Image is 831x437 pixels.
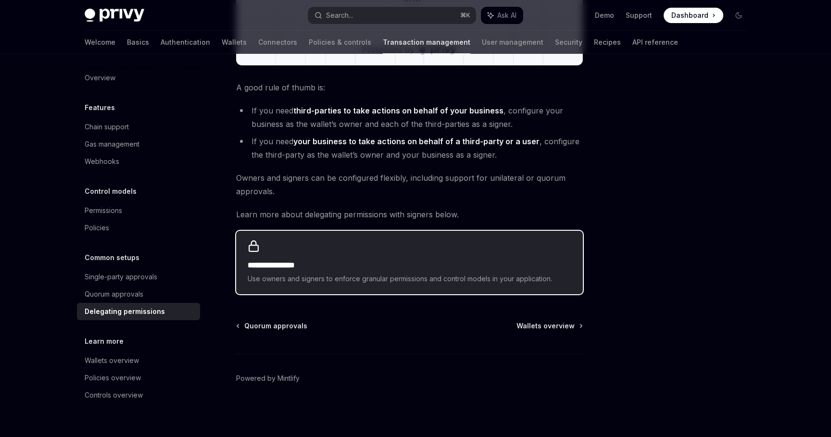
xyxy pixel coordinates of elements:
a: Demo [595,11,614,20]
div: Controls overview [85,389,143,401]
div: Quorum approvals [85,288,143,300]
div: Search... [326,10,353,21]
div: Overview [85,72,115,84]
strong: third-parties to take actions on behalf of your business [293,106,504,115]
span: Learn more about delegating permissions with signers below. [236,208,583,221]
li: If you need , configure the third-party as the wallet’s owner and your business as a signer. [236,135,583,162]
span: Quorum approvals [244,321,307,331]
a: Wallets overview [516,321,582,331]
a: Transaction management [383,31,470,54]
a: Quorum approvals [77,286,200,303]
span: Owners and signers can be configured flexibly, including support for unilateral or quorum approvals. [236,171,583,198]
a: Authentication [161,31,210,54]
a: Webhooks [77,153,200,170]
span: Use owners and signers to enforce granular permissions and control models in your application. [248,273,571,285]
div: Wallets overview [85,355,139,366]
span: Wallets overview [516,321,575,331]
a: Basics [127,31,149,54]
a: Gas management [77,136,200,153]
button: Ask AI [481,7,523,24]
button: Search...⌘K [308,7,476,24]
img: dark logo [85,9,144,22]
a: Wallets overview [77,352,200,369]
a: Connectors [258,31,297,54]
li: If you need , configure your business as the wallet’s owner and each of the third-parties as a si... [236,104,583,131]
a: Recipes [594,31,621,54]
div: Policies [85,222,109,234]
a: Controls overview [77,387,200,404]
a: Single-party approvals [77,268,200,286]
a: Quorum approvals [237,321,307,331]
div: Delegating permissions [85,306,165,317]
a: API reference [632,31,678,54]
div: Webhooks [85,156,119,167]
div: Single-party approvals [85,271,157,283]
a: **** **** **** *Use owners and signers to enforce granular permissions and control models in your... [236,231,583,294]
h5: Control models [85,186,137,197]
div: Chain support [85,121,129,133]
a: Powered by Mintlify [236,374,300,383]
a: Policies [77,219,200,237]
a: Permissions [77,202,200,219]
a: Policies overview [77,369,200,387]
a: Wallets [222,31,247,54]
div: Policies overview [85,372,141,384]
a: User management [482,31,543,54]
h5: Common setups [85,252,139,263]
a: Overview [77,69,200,87]
a: Chain support [77,118,200,136]
strong: your business to take actions on behalf of a third-party or a user [293,137,540,146]
span: ⌘ K [460,12,470,19]
div: Permissions [85,205,122,216]
a: Policies & controls [309,31,371,54]
button: Toggle dark mode [731,8,746,23]
span: Ask AI [497,11,516,20]
a: Dashboard [664,8,723,23]
a: Welcome [85,31,115,54]
h5: Features [85,102,115,113]
div: Gas management [85,138,139,150]
span: Dashboard [671,11,708,20]
a: Support [626,11,652,20]
a: Security [555,31,582,54]
a: Delegating permissions [77,303,200,320]
h5: Learn more [85,336,124,347]
span: A good rule of thumb is: [236,81,583,94]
